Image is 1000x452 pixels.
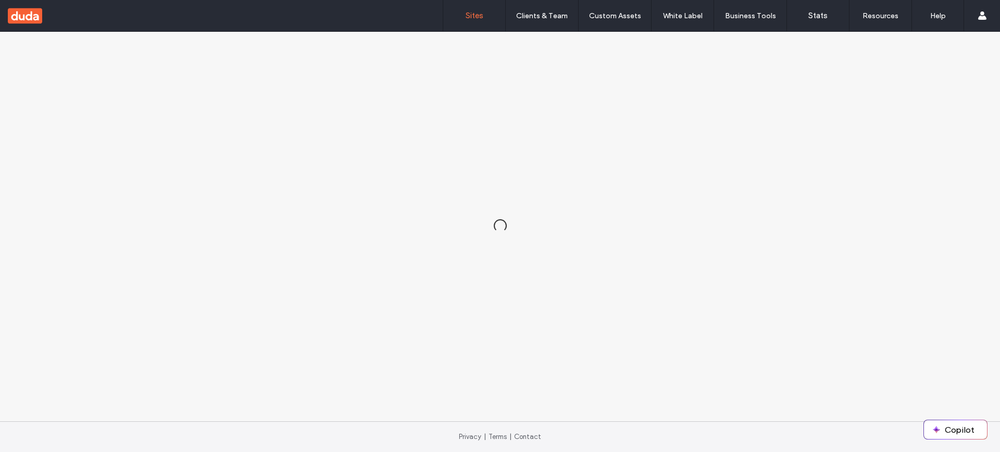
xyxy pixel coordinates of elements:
[924,420,987,439] button: Copilot
[589,11,641,20] label: Custom Assets
[663,11,703,20] label: White Label
[863,11,898,20] label: Resources
[930,11,946,20] label: Help
[459,433,481,441] a: Privacy
[509,433,511,441] span: |
[466,11,483,20] label: Sites
[489,433,507,441] a: Terms
[514,433,541,441] a: Contact
[516,11,568,20] label: Clients & Team
[484,433,486,441] span: |
[808,11,828,20] label: Stats
[725,11,776,20] label: Business Tools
